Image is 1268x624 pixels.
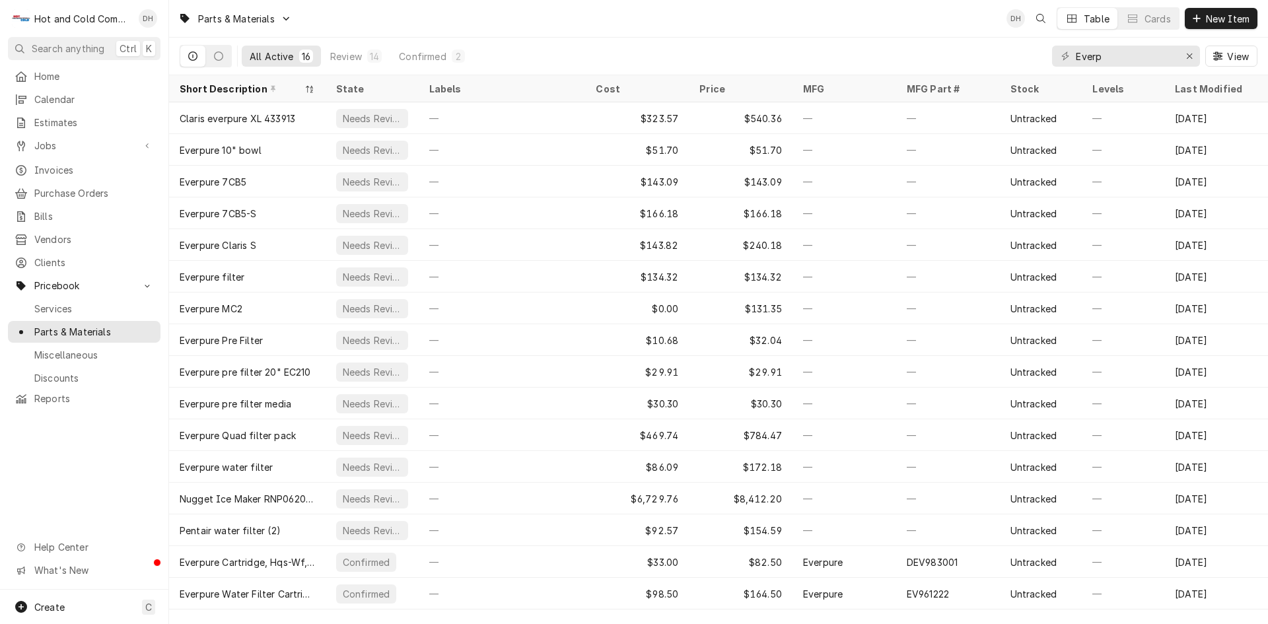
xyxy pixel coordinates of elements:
div: [DATE] [1164,229,1268,261]
div: DH [1006,9,1025,28]
div: 14 [370,50,379,63]
div: Untracked [1010,555,1057,569]
span: Pricebook [34,279,134,293]
div: Needs Review [341,397,403,411]
div: — [419,578,586,609]
span: Discounts [34,371,154,385]
div: — [419,197,586,229]
div: Needs Review [341,302,403,316]
div: — [896,166,1000,197]
div: $10.68 [585,324,689,356]
div: — [1082,419,1164,451]
div: State [336,82,405,96]
div: [DATE] [1164,324,1268,356]
div: — [792,197,896,229]
div: $0.00 [585,293,689,324]
span: New Item [1203,12,1252,26]
div: $29.91 [585,356,689,388]
div: Daryl Harris's Avatar [139,9,157,28]
div: $33.00 [585,546,689,578]
span: K [146,42,152,55]
button: Search anythingCtrlK [8,37,160,60]
div: Everpure Cartridge, Hqs-Wf, Water Filter With Scale Protection [180,555,315,569]
div: — [419,261,586,293]
a: Go to Jobs [8,135,160,156]
span: Create [34,602,65,613]
span: Purchase Orders [34,186,154,200]
div: $30.30 [689,388,792,419]
a: Go to Parts & Materials [173,8,297,30]
div: Everpure [803,587,843,601]
div: — [419,229,586,261]
a: Go to What's New [8,559,160,581]
div: — [419,388,586,419]
div: $51.70 [689,134,792,166]
div: Table [1084,12,1109,26]
div: All Active [250,50,294,63]
button: Erase input [1179,46,1200,67]
div: [DATE] [1164,419,1268,451]
div: — [896,483,1000,514]
div: Stock [1010,82,1069,96]
span: What's New [34,563,153,577]
div: $82.50 [689,546,792,578]
button: New Item [1185,8,1257,29]
div: Untracked [1010,365,1057,379]
span: Help Center [34,540,153,554]
div: Everpure 7CB5-S [180,207,256,221]
div: $29.91 [689,356,792,388]
div: — [896,356,1000,388]
div: — [419,514,586,546]
div: [DATE] [1164,293,1268,324]
div: — [1082,102,1164,134]
div: — [419,546,586,578]
div: — [792,514,896,546]
div: [DATE] [1164,102,1268,134]
div: $154.59 [689,514,792,546]
a: Go to Help Center [8,536,160,558]
div: — [896,324,1000,356]
div: — [792,293,896,324]
div: Untracked [1010,587,1057,601]
div: $143.09 [585,166,689,197]
div: — [792,451,896,483]
div: 2 [454,50,462,63]
div: [DATE] [1164,261,1268,293]
div: — [792,134,896,166]
div: Needs Review [341,112,403,125]
span: Home [34,69,154,83]
div: — [1082,388,1164,419]
div: Cost [596,82,676,96]
div: [DATE] [1164,356,1268,388]
div: [DATE] [1164,134,1268,166]
div: — [896,293,1000,324]
div: — [896,229,1000,261]
div: $30.30 [585,388,689,419]
div: — [1082,197,1164,229]
span: Vendors [34,232,154,246]
div: — [1082,293,1164,324]
div: Needs Review [341,429,403,442]
div: [DATE] [1164,483,1268,514]
button: Open search [1030,8,1051,29]
div: $6,729.76 [585,483,689,514]
span: Bills [34,209,154,223]
input: Keyword search [1076,46,1175,67]
a: Bills [8,205,160,227]
div: Everpure Pre Filter [180,333,263,347]
div: — [419,166,586,197]
span: View [1224,50,1251,63]
div: Everpure 10" bowl [180,143,262,157]
div: — [1082,166,1164,197]
a: Reports [8,388,160,409]
div: $98.50 [585,578,689,609]
div: Labels [429,82,575,96]
span: Reports [34,392,154,405]
div: Everpure water filter [180,460,273,474]
div: Needs Review [341,333,403,347]
a: Home [8,65,160,87]
div: Claris everpure XL 433913 [180,112,295,125]
div: Everpure Claris S [180,238,256,252]
div: Price [699,82,779,96]
div: $166.18 [689,197,792,229]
